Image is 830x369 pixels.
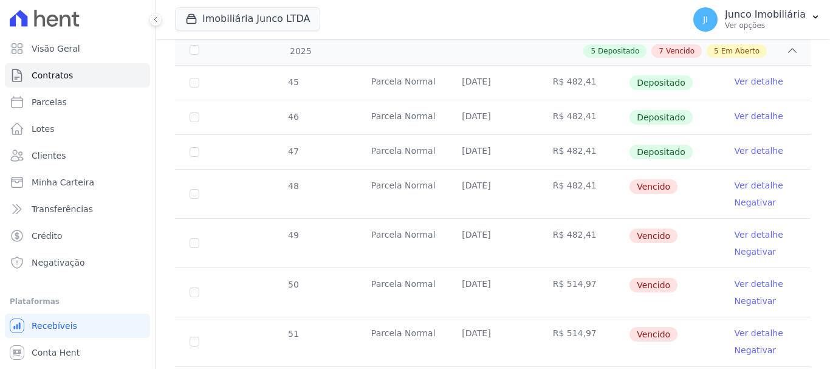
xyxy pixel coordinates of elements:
[447,170,538,218] td: [DATE]
[190,337,199,347] input: default
[175,7,320,30] button: Imobiliária Junco LTDA
[287,112,299,122] span: 46
[287,230,299,240] span: 49
[538,268,629,317] td: R$ 514,97
[703,15,708,24] span: JI
[735,198,777,207] a: Negativar
[5,314,150,338] a: Recebíveis
[725,9,806,21] p: Junco Imobiliária
[538,135,629,169] td: R$ 482,41
[357,66,447,100] td: Parcela Normal
[735,296,777,306] a: Negativar
[190,189,199,199] input: default
[629,327,677,342] span: Vencido
[287,280,299,289] span: 50
[5,117,150,141] a: Lotes
[357,170,447,218] td: Parcela Normal
[32,123,55,135] span: Lotes
[735,145,783,157] a: Ver detalhe
[287,181,299,191] span: 48
[598,46,639,57] span: Depositado
[190,112,199,122] input: Só é possível selecionar pagamentos em aberto
[538,170,629,218] td: R$ 482,41
[735,247,777,257] a: Negativar
[725,21,806,30] p: Ver opções
[5,197,150,221] a: Transferências
[32,150,66,162] span: Clientes
[735,110,783,122] a: Ver detalhe
[5,224,150,248] a: Crédito
[659,46,664,57] span: 7
[684,2,830,36] button: JI Junco Imobiliária Ver opções
[32,69,73,81] span: Contratos
[5,170,150,195] a: Minha Carteira
[5,250,150,275] a: Negativação
[357,135,447,169] td: Parcela Normal
[5,90,150,114] a: Parcelas
[190,238,199,248] input: default
[32,203,93,215] span: Transferências
[357,317,447,366] td: Parcela Normal
[357,219,447,267] td: Parcela Normal
[538,66,629,100] td: R$ 482,41
[32,347,80,359] span: Conta Hent
[32,257,85,269] span: Negativação
[32,320,77,332] span: Recebíveis
[735,327,783,339] a: Ver detalhe
[5,340,150,365] a: Conta Hent
[629,278,677,292] span: Vencido
[591,46,595,57] span: 5
[629,110,693,125] span: Depositado
[447,100,538,134] td: [DATE]
[447,219,538,267] td: [DATE]
[10,294,145,309] div: Plataformas
[538,219,629,267] td: R$ 482,41
[538,317,629,366] td: R$ 514,97
[190,147,199,157] input: Só é possível selecionar pagamentos em aberto
[287,147,299,156] span: 47
[447,317,538,366] td: [DATE]
[629,179,677,194] span: Vencido
[357,268,447,317] td: Parcela Normal
[32,43,80,55] span: Visão Geral
[666,46,695,57] span: Vencido
[190,78,199,88] input: Só é possível selecionar pagamentos em aberto
[714,46,719,57] span: 5
[735,278,783,290] a: Ver detalhe
[629,145,693,159] span: Depositado
[287,329,299,339] span: 51
[447,268,538,317] td: [DATE]
[735,229,783,241] a: Ver detalhe
[721,46,760,57] span: Em Aberto
[735,75,783,88] a: Ver detalhe
[32,230,63,242] span: Crédito
[5,143,150,168] a: Clientes
[629,75,693,90] span: Depositado
[447,66,538,100] td: [DATE]
[287,77,299,87] span: 45
[190,288,199,297] input: default
[629,229,677,243] span: Vencido
[32,96,67,108] span: Parcelas
[735,345,777,355] a: Negativar
[447,135,538,169] td: [DATE]
[357,100,447,134] td: Parcela Normal
[538,100,629,134] td: R$ 482,41
[5,36,150,61] a: Visão Geral
[32,176,94,188] span: Minha Carteira
[735,179,783,191] a: Ver detalhe
[5,63,150,88] a: Contratos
